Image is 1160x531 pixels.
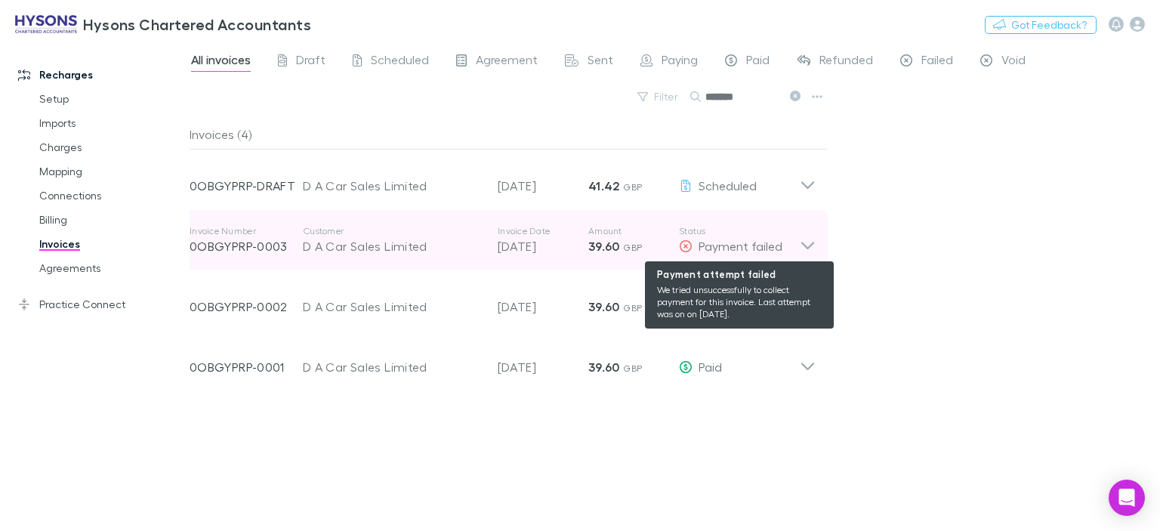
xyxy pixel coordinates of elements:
span: Void [1001,52,1026,72]
p: [DATE] [498,358,588,376]
span: Paid [746,52,770,72]
span: Paid [699,360,722,374]
span: Scheduled [699,178,757,193]
h3: Hysons Chartered Accountants [83,15,311,33]
button: Got Feedback? [985,16,1097,34]
a: Connections [24,184,198,208]
img: Hysons Chartered Accountants's Logo [15,15,77,33]
span: Paying [662,52,698,72]
div: 0OBGYPRP-DRAFTD A Car Sales Limited[DATE]41.42 GBPScheduled [177,150,828,210]
span: Refunded [819,52,873,72]
p: 0OBGYPRP-DRAFT [190,177,303,195]
a: Agreements [24,256,198,280]
a: Billing [24,208,198,232]
span: GBP [623,302,642,313]
span: GBP [623,181,642,193]
span: Payment failed [699,239,782,253]
span: All invoices [191,52,251,72]
span: Agreement [476,52,538,72]
p: Invoice Number [190,225,303,237]
strong: 39.60 [588,360,620,375]
strong: 41.42 [588,178,620,193]
p: Status [679,225,800,237]
span: Draft [296,52,325,72]
span: GBP [623,363,642,374]
a: Imports [24,111,198,135]
a: Setup [24,87,198,111]
p: Invoice Date [498,225,588,237]
a: Mapping [24,159,198,184]
div: D A Car Sales Limited [303,177,483,195]
div: 0OBGYPRP-0002D A Car Sales Limited[DATE]39.60 GBPPaid [177,270,828,331]
a: Hysons Chartered Accountants [6,6,320,42]
p: 0OBGYPRP-0001 [190,358,303,376]
p: Customer [303,225,483,237]
p: Amount [588,225,679,237]
p: [DATE] [498,298,588,316]
button: Filter [630,88,687,106]
div: D A Car Sales Limited [303,298,483,316]
a: Invoices [24,232,198,256]
a: Recharges [3,63,198,87]
a: Charges [24,135,198,159]
div: D A Car Sales Limited [303,358,483,376]
span: GBP [623,242,642,253]
div: Invoice Number0OBGYPRP-0003CustomerD A Car Sales LimitedInvoice Date[DATE]Amount39.60 GBPStatus [177,210,828,270]
div: 0OBGYPRP-0001D A Car Sales Limited[DATE]39.60 GBPPaid [177,331,828,391]
strong: 39.60 [588,239,620,254]
p: [DATE] [498,237,588,255]
span: Sent [588,52,613,72]
span: Failed [921,52,953,72]
strong: 39.60 [588,299,620,314]
a: Practice Connect [3,292,198,316]
div: Open Intercom Messenger [1109,480,1145,516]
div: D A Car Sales Limited [303,237,483,255]
span: Paid [699,299,722,313]
span: Scheduled [371,52,429,72]
p: 0OBGYPRP-0002 [190,298,303,316]
p: 0OBGYPRP-0003 [190,237,303,255]
p: [DATE] [498,177,588,195]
